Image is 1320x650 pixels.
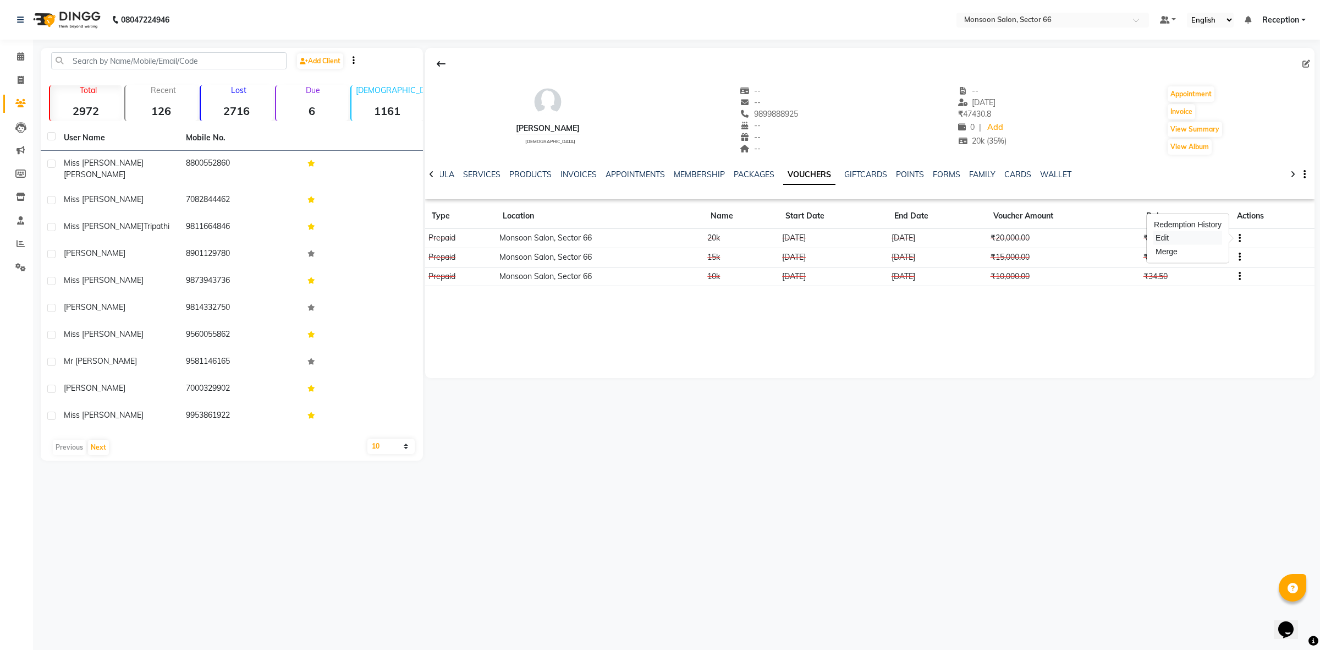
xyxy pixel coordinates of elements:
[987,267,1140,286] td: ₹10,000.00
[986,120,1005,135] a: Add
[64,248,125,258] span: [PERSON_NAME]
[278,85,348,95] p: Due
[64,302,125,312] span: [PERSON_NAME]
[1230,204,1314,229] th: Actions
[463,170,501,179] a: SERVICES
[958,136,1007,146] span: 20k (35%)
[958,86,979,96] span: --
[1004,170,1031,179] a: CARDS
[704,204,779,229] th: Name
[969,170,996,179] a: FAMILY
[179,322,301,349] td: 9560055862
[1168,122,1222,137] button: View Summary
[740,97,761,107] span: --
[979,122,981,133] span: |
[525,139,575,144] span: [DEMOGRAPHIC_DATA]
[516,123,580,134] div: [PERSON_NAME]
[430,53,453,74] div: Back to Client
[740,109,798,119] span: 9899888925
[779,204,888,229] th: Start Date
[844,170,887,179] a: GIFTCARDS
[958,109,963,119] span: ₹
[64,410,144,420] span: Miss [PERSON_NAME]
[425,229,496,248] td: Prepaid
[1262,14,1299,26] span: Reception
[783,165,835,185] a: VOUCHERS
[740,86,761,96] span: --
[179,241,301,268] td: 8901129780
[704,229,779,248] td: 20k
[779,248,888,267] td: [DATE]
[896,170,924,179] a: POINTS
[496,229,704,248] td: Monsoon Salon, Sector 66
[179,268,301,295] td: 9873943736
[779,267,888,286] td: [DATE]
[201,104,273,118] strong: 2716
[179,349,301,376] td: 9581146165
[144,221,169,231] span: tripathi
[205,85,273,95] p: Lost
[888,204,987,229] th: End Date
[958,97,996,107] span: [DATE]
[64,275,144,285] span: Miss [PERSON_NAME]
[425,267,496,286] td: Prepaid
[496,248,704,267] td: Monsoon Salon, Sector 66
[425,248,496,267] td: Prepaid
[64,329,144,339] span: Miss [PERSON_NAME]
[888,267,987,286] td: [DATE]
[179,376,301,403] td: 7000329902
[734,170,774,179] a: PACKAGES
[1153,219,1222,231] td: Redemption History
[64,356,137,366] span: Mr [PERSON_NAME]
[64,221,144,231] span: Miss [PERSON_NAME]
[779,229,888,248] td: [DATE]
[64,170,125,179] span: [PERSON_NAME]
[50,104,122,118] strong: 2972
[509,170,552,179] a: PRODUCTS
[1274,606,1309,639] iframe: chat widget
[351,104,424,118] strong: 1161
[888,248,987,267] td: [DATE]
[987,204,1140,229] th: Voucher Amount
[276,104,348,118] strong: 6
[179,125,301,151] th: Mobile No.
[1153,245,1222,259] div: Merge
[51,52,287,69] input: Search by Name/Mobile/Email/Code
[704,248,779,267] td: 15k
[987,229,1140,248] td: ₹20,000.00
[531,85,564,118] img: avatar
[54,85,122,95] p: Total
[64,383,125,393] span: [PERSON_NAME]
[1140,267,1230,286] td: ₹34.50
[1140,229,1230,248] td: ₹1,699.38
[121,4,169,35] b: 08047224946
[740,132,761,142] span: --
[740,144,761,154] span: --
[740,121,761,130] span: --
[560,170,597,179] a: INVOICES
[888,229,987,248] td: [DATE]
[674,170,725,179] a: MEMBERSHIP
[179,151,301,187] td: 8800552860
[496,267,704,286] td: Monsoon Salon, Sector 66
[1140,204,1230,229] th: Balance
[425,204,496,229] th: Type
[606,170,665,179] a: APPOINTMENTS
[28,4,103,35] img: logo
[1168,86,1214,102] button: Appointment
[179,187,301,214] td: 7082844462
[1153,231,1222,245] div: Edit
[704,267,779,286] td: 10k
[1168,139,1212,155] button: View Album
[1168,104,1195,119] button: Invoice
[1040,170,1071,179] a: WALLET
[125,104,197,118] strong: 126
[179,295,301,322] td: 9814332750
[88,440,109,455] button: Next
[64,194,144,204] span: Miss [PERSON_NAME]
[958,109,991,119] span: 47430.8
[179,214,301,241] td: 9811664846
[297,53,343,69] a: Add Client
[179,403,301,430] td: 9953861922
[496,204,704,229] th: Location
